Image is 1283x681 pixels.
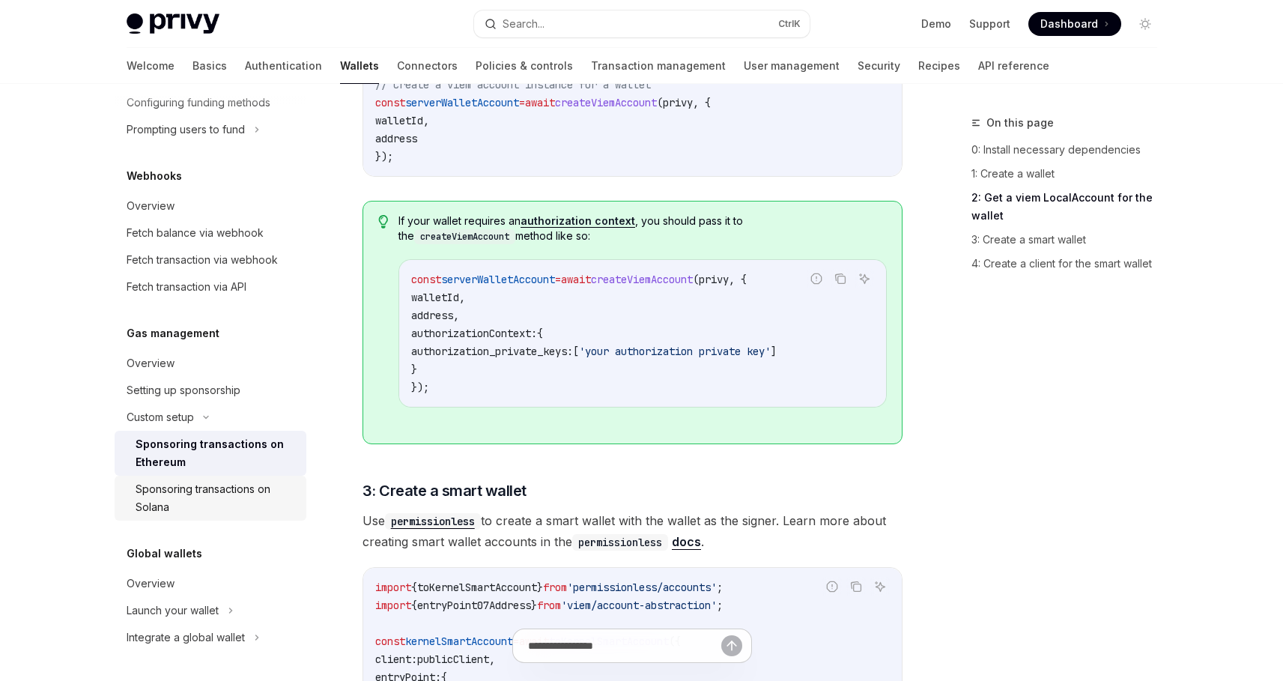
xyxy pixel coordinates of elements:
span: { [411,599,417,612]
div: Search... [503,15,545,33]
a: 3: Create a smart wallet [971,228,1169,252]
span: { [411,581,417,594]
a: Fetch transaction via API [115,273,306,300]
span: If your wallet requires an , you should pass it to the method like so: [398,214,886,244]
span: 'viem/account-abstraction' [561,599,717,612]
a: Policies & controls [476,48,573,84]
span: } [411,363,417,376]
a: 4: Create a client for the smart wallet [971,252,1169,276]
a: docs [672,534,701,550]
span: ; [717,581,723,594]
button: Ask AI [870,577,890,596]
span: ( [693,273,699,286]
span: const [375,96,405,109]
a: Welcome [127,48,175,84]
button: Report incorrect code [822,577,842,596]
span: Ctrl K [778,18,801,30]
span: On this page [986,114,1054,132]
div: Sponsoring transactions on Ethereum [136,435,297,471]
span: from [543,581,567,594]
span: { [537,327,543,340]
span: authorizationContext: [411,327,537,340]
span: }); [375,150,393,163]
a: Authentication [245,48,322,84]
a: authorization context [521,214,635,228]
span: Use to create a smart wallet with the wallet as the signer. Learn more about creating smart walle... [363,510,903,552]
span: import [375,581,411,594]
span: createViemAccount [591,273,693,286]
a: Security [858,48,900,84]
code: createViemAccount [414,229,515,244]
button: Report incorrect code [807,269,826,288]
span: } [531,599,537,612]
button: Copy the contents from the code block [831,269,850,288]
span: Dashboard [1040,16,1098,31]
div: Overview [127,197,175,215]
a: Fetch transaction via webhook [115,246,306,273]
span: }); [411,381,429,394]
h5: Webhooks [127,167,182,185]
span: privy [663,96,693,109]
button: Ask AI [855,269,874,288]
a: Fetch balance via webhook [115,220,306,246]
a: Sponsoring transactions on Ethereum [115,431,306,476]
span: await [561,273,591,286]
span: = [555,273,561,286]
span: = [519,96,525,109]
span: import [375,599,411,612]
div: Prompting users to fund [127,121,245,139]
code: permissionless [572,534,668,551]
span: , { [693,96,711,109]
span: from [537,599,561,612]
svg: Tip [378,215,389,228]
a: Setting up sponsorship [115,377,306,404]
img: light logo [127,13,219,34]
span: ; [717,599,723,612]
span: privy [699,273,729,286]
div: Launch your wallet [127,602,219,620]
a: Wallets [340,48,379,84]
span: serverWalletAccount [441,273,555,286]
a: Sponsoring transactions on Solana [115,476,306,521]
span: } [537,581,543,594]
a: Overview [115,350,306,377]
a: Connectors [397,48,458,84]
code: permissionless [385,513,481,530]
button: Copy the contents from the code block [846,577,866,596]
span: , [423,114,429,127]
div: Overview [127,575,175,593]
div: Fetch transaction via webhook [127,251,278,269]
span: address [411,309,453,322]
a: Dashboard [1028,12,1121,36]
a: Overview [115,193,306,220]
a: API reference [978,48,1049,84]
div: Sponsoring transactions on Solana [136,480,297,516]
h5: Global wallets [127,545,202,563]
div: Integrate a global wallet [127,629,245,647]
span: walletId [411,291,459,304]
span: , [459,291,465,304]
span: 'your authorization private key' [579,345,771,358]
div: Custom setup [127,408,194,426]
span: serverWalletAccount [405,96,519,109]
a: Support [969,16,1010,31]
span: ] [771,345,777,358]
span: ( [657,96,663,109]
a: Recipes [918,48,960,84]
a: 0: Install necessary dependencies [971,138,1169,162]
button: Search...CtrlK [474,10,810,37]
span: entryPoint07Address [417,599,531,612]
span: // Create a viem account instance for a wallet [375,78,651,91]
span: [ [573,345,579,358]
a: permissionless [385,513,481,528]
button: Toggle dark mode [1133,12,1157,36]
span: walletId [375,114,423,127]
div: Fetch balance via webhook [127,224,264,242]
span: authorization_private_keys: [411,345,573,358]
span: toKernelSmartAccount [417,581,537,594]
a: 1: Create a wallet [971,162,1169,186]
div: Fetch transaction via API [127,278,246,296]
a: Overview [115,570,306,597]
span: , [453,309,459,322]
div: Setting up sponsorship [127,381,240,399]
